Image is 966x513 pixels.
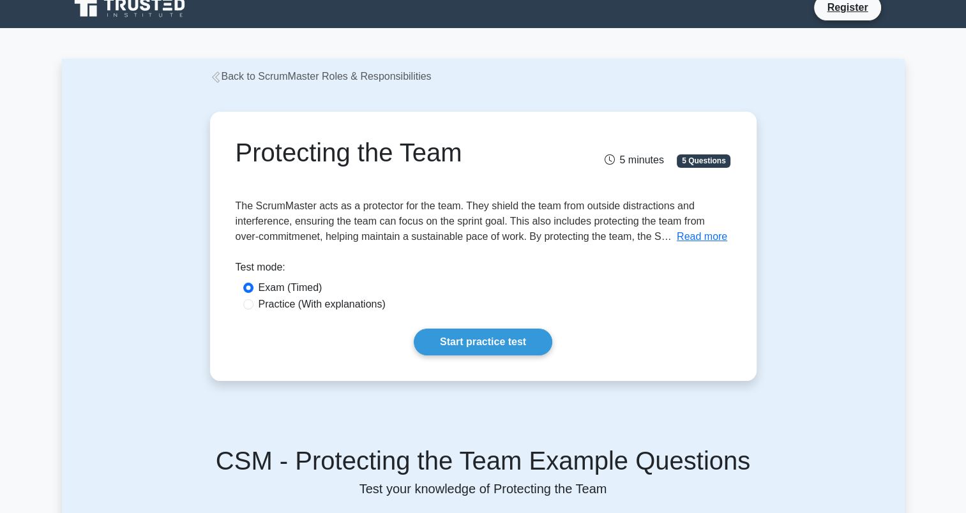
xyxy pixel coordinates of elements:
[236,260,731,280] div: Test mode:
[259,280,322,295] label: Exam (Timed)
[677,229,727,244] button: Read more
[210,71,432,82] a: Back to ScrumMaster Roles & Responsibilities
[604,154,663,165] span: 5 minutes
[77,445,889,476] h5: CSM - Protecting the Team Example Questions
[236,200,705,242] span: The ScrumMaster acts as a protector for the team. They shield the team from outside distractions ...
[77,481,889,496] p: Test your knowledge of Protecting the Team
[259,297,386,312] label: Practice (With explanations)
[414,329,552,355] a: Start practice test
[677,154,730,167] span: 5 Questions
[236,137,561,168] h1: Protecting the Team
